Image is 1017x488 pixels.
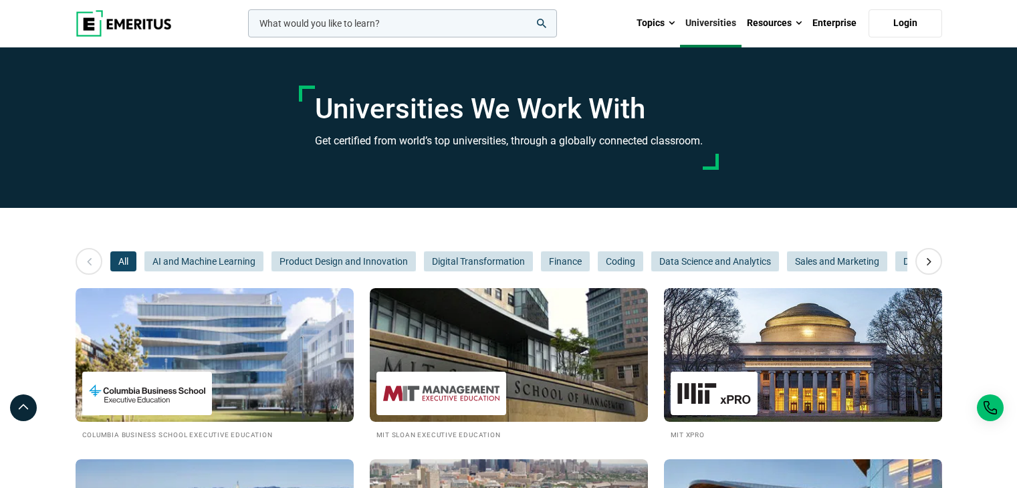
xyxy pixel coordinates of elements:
[144,251,263,271] button: AI and Machine Learning
[424,251,533,271] button: Digital Transformation
[541,251,590,271] button: Finance
[376,429,641,440] h2: MIT Sloan Executive Education
[315,132,703,150] h3: Get certified from world’s top universities, through a globally connected classroom.
[787,251,887,271] button: Sales and Marketing
[598,251,643,271] button: Coding
[383,378,499,408] img: MIT Sloan Executive Education
[110,251,136,271] button: All
[664,288,942,422] img: Universities We Work With
[651,251,779,271] button: Data Science and Analytics
[248,9,557,37] input: woocommerce-product-search-field-0
[315,92,703,126] h1: Universities We Work With
[370,288,648,422] img: Universities We Work With
[895,251,982,271] button: Digital Marketing
[370,288,648,440] a: Universities We Work With MIT Sloan Executive Education MIT Sloan Executive Education
[869,9,942,37] a: Login
[677,378,751,408] img: MIT xPRO
[671,429,935,440] h2: MIT xPRO
[76,288,354,440] a: Universities We Work With Columbia Business School Executive Education Columbia Business School E...
[271,251,416,271] button: Product Design and Innovation
[76,288,354,422] img: Universities We Work With
[664,288,942,440] a: Universities We Work With MIT xPRO MIT xPRO
[82,429,347,440] h2: Columbia Business School Executive Education
[89,378,205,408] img: Columbia Business School Executive Education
